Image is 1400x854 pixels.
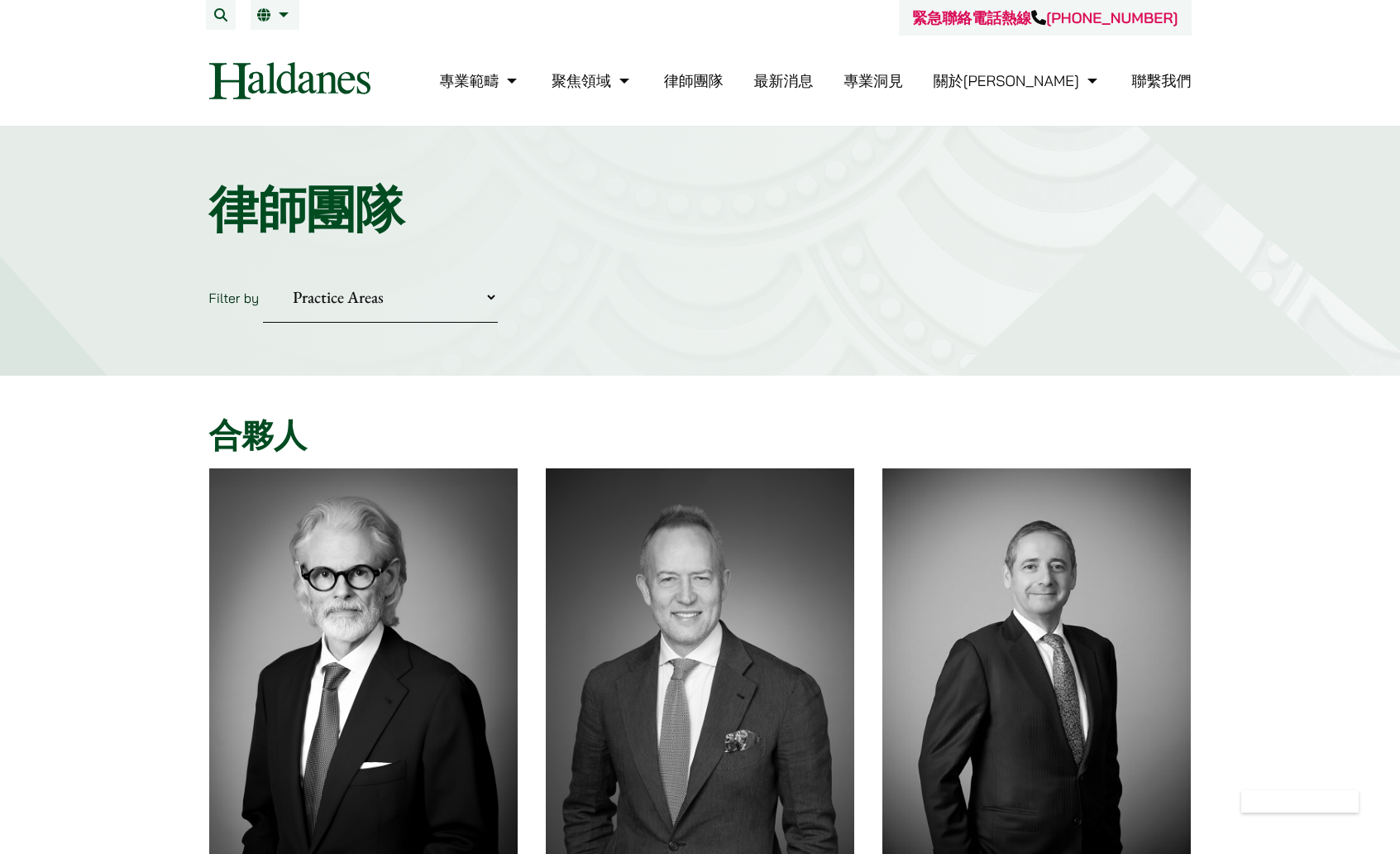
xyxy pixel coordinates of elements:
a: 律師團隊 [664,71,724,90]
a: 聚焦領域 [552,71,633,90]
a: 專業洞見 [843,71,903,90]
a: 聯繫我們 [1132,71,1192,90]
a: 最新消息 [753,71,813,90]
img: Logo of Haldanes [209,62,370,99]
label: Filter by [209,290,260,306]
h2: 合夥人 [209,415,1192,455]
a: 專業範疇 [439,71,521,90]
a: 關於何敦 [934,71,1101,90]
a: 繁 [257,8,293,22]
h1: 律師團隊 [209,180,1192,239]
a: 緊急聯絡電話熱線[PHONE_NUMBER] [912,8,1178,27]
